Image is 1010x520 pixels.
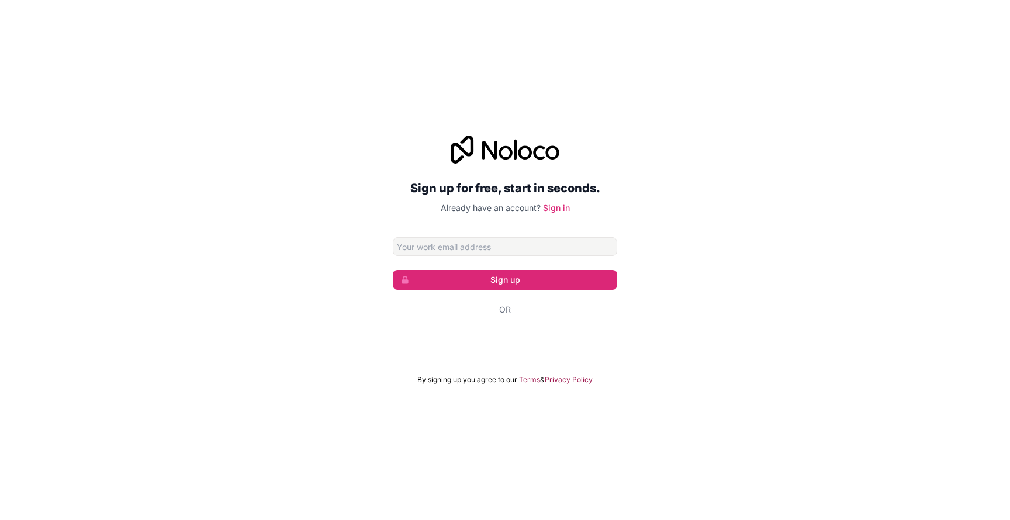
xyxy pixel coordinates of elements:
[499,304,511,316] span: Or
[543,203,570,213] a: Sign in
[393,328,617,354] div: Sign in with Google. Opens in new tab
[393,270,617,290] button: Sign up
[417,375,517,384] span: By signing up you agree to our
[441,203,541,213] span: Already have an account?
[387,328,623,354] iframe: Sign in with Google Button
[545,375,593,384] a: Privacy Policy
[393,237,617,256] input: Email address
[519,375,540,384] a: Terms
[393,178,617,199] h2: Sign up for free, start in seconds.
[540,375,545,384] span: &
